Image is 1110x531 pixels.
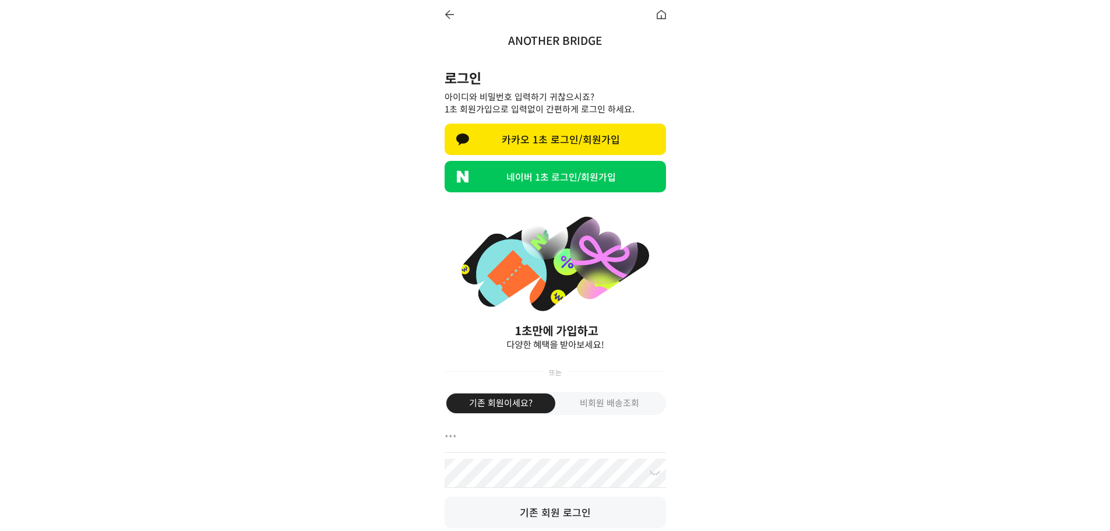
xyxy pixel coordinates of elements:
button: 기존 회원 로그인 [445,497,666,528]
img: banner [445,206,666,354]
h2: 로그인 [445,68,666,87]
p: 아이디와 비밀번호 입력하기 귀찮으시죠? 1초 회원가입으로 입력없이 간편하게 로그인 하세요. [445,90,666,115]
a: ANOTHER BRIDGE [508,32,602,48]
a: 네이버 1초 로그인/회원가입 [445,161,666,192]
a: 기존 회원이세요? [446,393,555,413]
a: 비회원 배송조회 [555,393,664,413]
a: 카카오 1초 로그인/회원가입 [445,124,666,155]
